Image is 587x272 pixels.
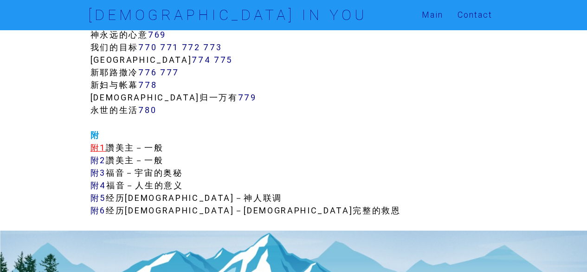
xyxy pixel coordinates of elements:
a: 779 [238,92,256,103]
a: 附2 [90,155,106,166]
iframe: Chat [548,230,580,265]
a: 775 [214,54,232,65]
a: 774 [192,54,211,65]
a: 776 [138,67,157,78]
a: 附 [90,130,100,140]
a: 附5 [90,192,106,203]
a: 777 [160,67,179,78]
a: 772 [181,42,200,53]
a: 附3 [90,167,106,178]
a: 附6 [90,205,106,216]
a: 附4 [90,180,106,191]
a: 769 [148,29,166,40]
a: 778 [138,80,157,90]
a: 770 [138,42,157,53]
a: 780 [138,105,156,115]
a: 附1 [90,142,106,153]
a: 771 [160,42,179,53]
a: 773 [203,42,222,53]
